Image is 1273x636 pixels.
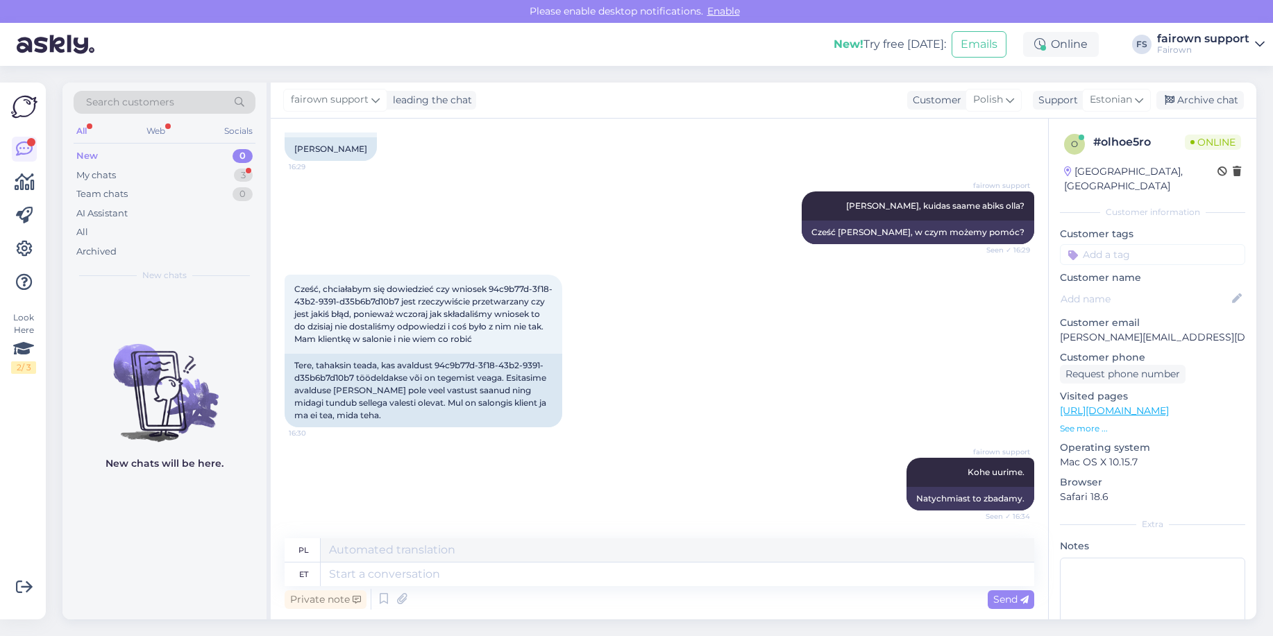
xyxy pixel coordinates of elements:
[703,5,744,17] span: Enable
[221,122,255,140] div: Socials
[289,162,341,172] span: 16:29
[973,447,1030,457] span: fairown support
[1060,350,1245,365] p: Customer phone
[1060,316,1245,330] p: Customer email
[1060,365,1186,384] div: Request phone number
[285,137,377,161] div: [PERSON_NAME]
[76,169,116,182] div: My chats
[76,225,88,239] div: All
[993,593,1029,605] span: Send
[1060,206,1245,218] div: Customer information
[1060,440,1245,455] p: Operating system
[1060,244,1245,265] input: Add a tag
[106,456,224,471] p: New chats will be here.
[233,149,253,163] div: 0
[234,169,253,182] div: 3
[1156,91,1244,110] div: Archive chat
[291,92,369,108] span: fairown support
[968,467,1025,477] span: Kohe uurime.
[1060,539,1245,553] p: Notes
[76,207,128,221] div: AI Assistant
[1090,92,1132,108] span: Estonian
[802,221,1034,244] div: Cześć [PERSON_NAME], w czym możemy pomóc?
[952,31,1006,58] button: Emails
[907,487,1034,510] div: Natychmiast to zbadamy.
[1060,404,1169,417] a: [URL][DOMAIN_NAME]
[1093,134,1185,151] div: # olhoe5ro
[1064,164,1217,194] div: [GEOGRAPHIC_DATA], [GEOGRAPHIC_DATA]
[1060,455,1245,470] p: Mac OS X 10.15.7
[285,590,366,609] div: Private note
[86,95,174,110] span: Search customers
[978,511,1030,522] span: Seen ✓ 16:34
[1060,270,1245,285] p: Customer name
[11,311,36,374] div: Look Here
[298,538,309,562] div: pl
[1157,44,1249,55] div: Fairown
[285,354,562,427] div: Tere, tahaksin teada, kas avaldust 94c9b77d-3f18-43b2-9391-d35b6b7d10b7 töödeldakse või on tegemi...
[299,562,308,586] div: et
[144,122,168,140] div: Web
[233,187,253,201] div: 0
[1061,291,1229,307] input: Add name
[1033,93,1078,108] div: Support
[289,428,341,438] span: 16:30
[294,284,553,344] span: Cześć, chciałabym się dowiedzieć czy wniosek 94c9b77d-3f18-43b2-9391-d35b6b7d10b7 jest rzeczywiśc...
[846,200,1025,211] span: [PERSON_NAME], kuidas saame abiks olla?
[1071,139,1078,149] span: o
[1157,33,1249,44] div: fairown support
[1060,518,1245,531] div: Extra
[907,93,961,108] div: Customer
[76,149,98,163] div: New
[11,94,37,120] img: Askly Logo
[978,245,1030,255] span: Seen ✓ 16:29
[76,245,117,259] div: Archived
[142,269,187,282] span: New chats
[11,361,36,374] div: 2 / 3
[1185,135,1241,150] span: Online
[1157,33,1265,55] a: fairown supportFairown
[1060,389,1245,404] p: Visited pages
[1060,490,1245,504] p: Safari 18.6
[1060,227,1245,241] p: Customer tags
[387,93,472,108] div: leading the chat
[62,319,267,444] img: No chats
[973,180,1030,191] span: fairown support
[834,36,946,53] div: Try free [DATE]:
[1132,35,1152,54] div: FS
[1060,475,1245,490] p: Browser
[1023,32,1099,57] div: Online
[1060,422,1245,435] p: See more ...
[973,92,1003,108] span: Polish
[74,122,90,140] div: All
[76,187,128,201] div: Team chats
[834,37,863,51] b: New!
[1060,330,1245,345] p: [PERSON_NAME][EMAIL_ADDRESS][DOMAIN_NAME]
